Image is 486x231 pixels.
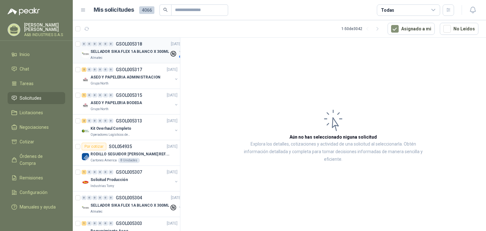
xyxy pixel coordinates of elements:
[109,221,113,226] div: 0
[92,221,97,226] div: 0
[341,24,383,34] div: 1 - 50 de 3042
[103,93,108,97] div: 0
[8,186,65,198] a: Configuración
[98,93,103,97] div: 0
[82,119,86,123] div: 2
[109,119,113,123] div: 0
[87,119,92,123] div: 0
[116,67,142,72] p: GSOL005317
[90,107,109,112] p: Grupo North
[20,124,49,131] span: Negociaciones
[163,8,168,12] span: search
[90,74,160,80] p: ASEO Y PAPELERIA ADMINISTRACION
[167,67,178,73] p: [DATE]
[90,132,130,137] p: Operadores Logísticos del Caribe
[103,221,108,226] div: 0
[8,136,65,148] a: Cotizar
[118,158,140,163] div: 8 Unidades
[94,5,134,15] h1: Mis solicitudes
[98,42,103,46] div: 0
[98,170,103,174] div: 0
[290,134,377,140] h3: Aún no has seleccionado niguna solicitud
[20,66,29,72] span: Chat
[8,172,65,184] a: Remisiones
[103,42,108,46] div: 0
[20,189,47,196] span: Configuración
[109,196,113,200] div: 0
[109,93,113,97] div: 0
[103,170,108,174] div: 0
[90,151,169,157] p: RODILLO SEGUIDOR [PERSON_NAME] REF. NATV-17-PPA [PERSON_NAME]
[82,66,179,86] a: 2 0 0 0 0 0 GSOL005317[DATE] Company LogoASEO Y PAPELERIA ADMINISTRACIONGrupo North
[87,170,92,174] div: 0
[82,117,179,137] a: 2 0 0 0 0 0 GSOL005313[DATE] Company LogoKit Overhaul CompletoOperadores Logísticos del Caribe
[20,174,43,181] span: Remisiones
[103,67,108,72] div: 0
[82,127,89,135] img: Company Logo
[82,50,89,58] img: Company Logo
[82,42,86,46] div: 0
[82,76,89,84] img: Company Logo
[167,118,178,124] p: [DATE]
[87,93,92,97] div: 0
[8,150,65,169] a: Órdenes de Compra
[90,184,114,189] p: Industrias Tomy
[440,23,478,35] button: No Leídos
[167,221,178,227] p: [DATE]
[167,169,178,175] p: [DATE]
[103,196,108,200] div: 0
[87,67,92,72] div: 0
[8,92,65,104] a: Solicitudes
[116,42,142,46] p: GSOL005318
[82,178,89,186] img: Company Logo
[381,7,394,14] div: Todas
[90,126,131,132] p: Kit Overhaul Completo
[90,203,169,209] p: SELLADOR SIKA FLEX 1A BLANCO X 300ML
[24,23,65,32] p: [PERSON_NAME] [PERSON_NAME]
[92,93,97,97] div: 0
[116,196,142,200] p: GSOL005304
[82,170,86,174] div: 1
[82,143,106,150] div: Por cotizar
[167,92,178,98] p: [DATE]
[20,138,34,145] span: Cotizar
[90,158,117,163] p: Cartones America
[388,23,435,35] button: Asignado a mi
[82,168,179,189] a: 1 0 0 0 0 0 GSOL005307[DATE] Company LogoSolicitud ProducciónIndustrias Tomy
[109,67,113,72] div: 0
[82,91,179,112] a: 1 0 0 0 0 0 GSOL005315[DATE] Company LogoASEO Y PAPELERIA BODEGAGrupo North
[92,196,97,200] div: 0
[167,144,178,150] p: [DATE]
[87,196,92,200] div: 0
[24,33,65,37] p: A&B INDUSTRIES S.A.S
[8,121,65,133] a: Negociaciones
[82,102,89,109] img: Company Logo
[90,177,128,183] p: Solicitud Producción
[8,78,65,90] a: Tareas
[82,204,89,212] img: Company Logo
[90,100,142,106] p: ASEO Y PAPELERIA BODEGA
[82,153,89,160] img: Company Logo
[171,41,182,47] p: [DATE]
[109,144,132,149] p: SOL054935
[20,203,56,210] span: Manuales y ayuda
[92,42,97,46] div: 0
[8,63,65,75] a: Chat
[20,153,59,167] span: Órdenes de Compra
[8,201,65,213] a: Manuales y ayuda
[116,170,142,174] p: GSOL005307
[87,42,92,46] div: 0
[109,170,113,174] div: 0
[8,8,40,15] img: Logo peakr
[116,119,142,123] p: GSOL005313
[73,140,180,166] a: Por cotizarSOL054935[DATE] Company LogoRODILLO SEGUIDOR [PERSON_NAME] REF. NATV-17-PPA [PERSON_NA...
[98,196,103,200] div: 0
[20,95,41,102] span: Solicitudes
[98,119,103,123] div: 0
[90,81,109,86] p: Grupo North
[103,119,108,123] div: 0
[82,67,86,72] div: 2
[116,93,142,97] p: GSOL005315
[90,49,169,55] p: SELLADOR SIKA FLEX 1A BLANCO X 300ML
[87,221,92,226] div: 0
